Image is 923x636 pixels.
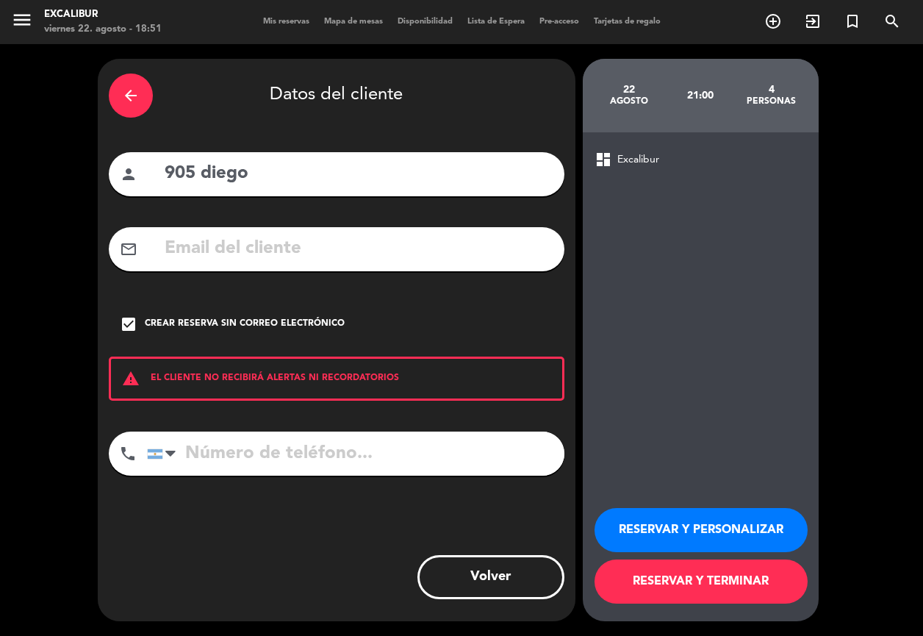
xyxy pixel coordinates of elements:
[764,12,782,30] i: add_circle_outline
[122,87,140,104] i: arrow_back
[145,317,345,332] div: Crear reserva sin correo electrónico
[148,432,182,475] div: Argentina: +54
[44,7,162,22] div: Excalibur
[736,96,807,107] div: personas
[256,18,317,26] span: Mis reservas
[594,84,665,96] div: 22
[595,560,808,604] button: RESERVAR Y TERMINAR
[120,315,137,333] i: check_box
[594,96,665,107] div: agosto
[595,151,612,168] span: dashboard
[11,9,33,36] button: menu
[586,18,668,26] span: Tarjetas de regalo
[883,12,901,30] i: search
[417,555,564,599] button: Volver
[44,22,162,37] div: viernes 22. agosto - 18:51
[163,159,553,189] input: Nombre del cliente
[109,357,564,401] div: EL CLIENTE NO RECIBIRÁ ALERTAS NI RECORDATORIOS
[120,165,137,183] i: person
[736,84,807,96] div: 4
[111,370,151,387] i: warning
[595,508,808,552] button: RESERVAR Y PERSONALIZAR
[119,445,137,462] i: phone
[109,70,564,121] div: Datos del cliente
[804,12,822,30] i: exit_to_app
[317,18,390,26] span: Mapa de mesas
[11,9,33,31] i: menu
[460,18,532,26] span: Lista de Espera
[147,432,564,476] input: Número de teléfono...
[163,234,553,264] input: Email del cliente
[844,12,861,30] i: turned_in_not
[532,18,586,26] span: Pre-acceso
[664,70,736,121] div: 21:00
[390,18,460,26] span: Disponibilidad
[617,151,659,168] span: Excalibur
[120,240,137,258] i: mail_outline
